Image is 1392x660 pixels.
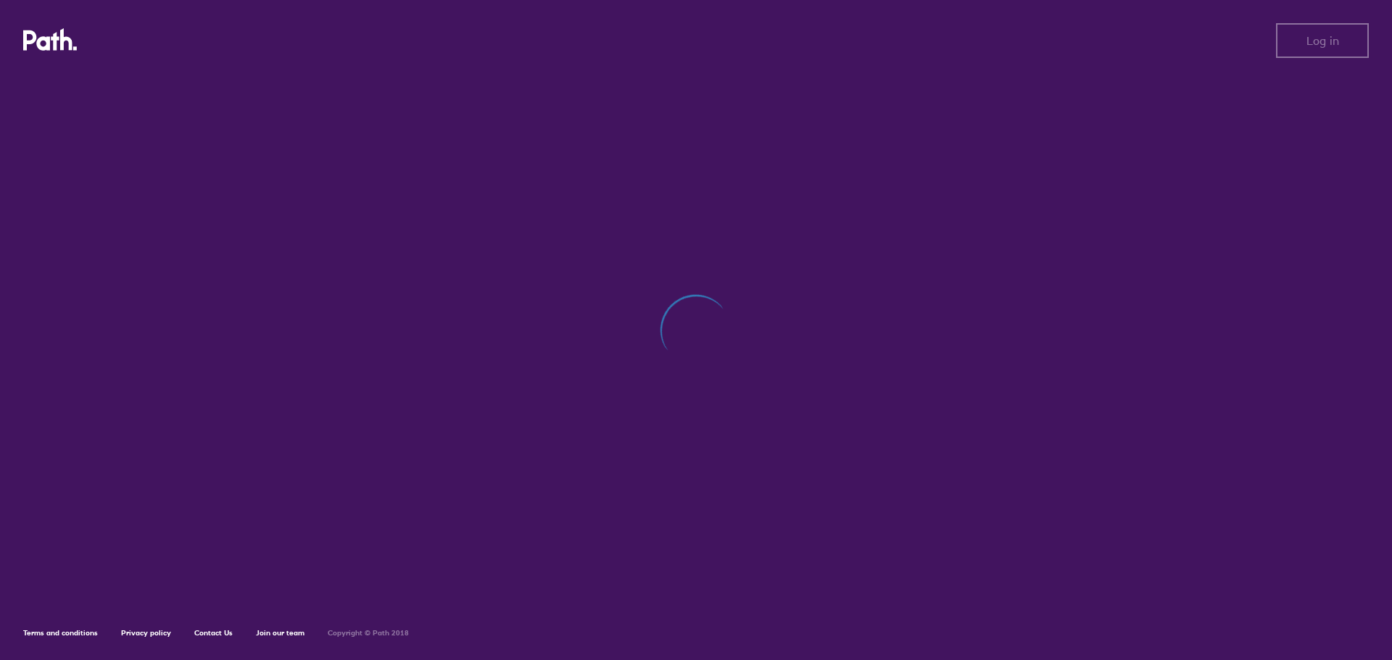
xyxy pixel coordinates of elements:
[23,628,98,638] a: Terms and conditions
[328,629,409,638] h6: Copyright © Path 2018
[1306,34,1339,47] span: Log in
[1276,23,1369,58] button: Log in
[194,628,233,638] a: Contact Us
[256,628,304,638] a: Join our team
[121,628,171,638] a: Privacy policy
